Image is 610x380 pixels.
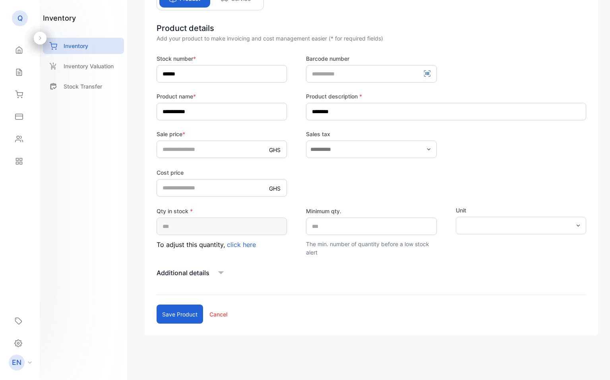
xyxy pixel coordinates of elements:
button: Save product [157,305,203,324]
p: Inventory Valuation [64,62,114,70]
label: Product name [157,92,287,100]
p: The min. number of quantity before a low stock alert [306,240,436,257]
label: Product description [306,92,586,100]
p: Inventory [64,42,88,50]
div: Add your product to make invoicing and cost management easier (* for required fields) [157,34,586,42]
p: Q [17,13,23,23]
label: Stock number [157,54,287,63]
label: Sale price [157,130,287,138]
span: click here [227,241,256,249]
p: To adjust this quantity, [157,240,287,249]
div: Product details [157,22,586,34]
a: Inventory [43,38,124,54]
p: GHS [269,146,281,154]
label: Cost price [157,168,287,177]
label: Sales tax [306,130,436,138]
label: Minimum qty. [306,207,436,215]
label: Barcode number [306,54,436,63]
p: EN [12,357,21,368]
p: GHS [269,184,281,193]
p: Cancel [209,310,227,318]
iframe: To enrich screen reader interactions, please activate Accessibility in Grammarly extension settings [454,96,610,380]
h1: inventory [43,13,76,23]
a: Inventory Valuation [43,58,124,74]
p: Stock Transfer [64,82,102,91]
label: Qty in stock [157,207,287,215]
p: Additional details [157,268,209,278]
a: Stock Transfer [43,78,124,95]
